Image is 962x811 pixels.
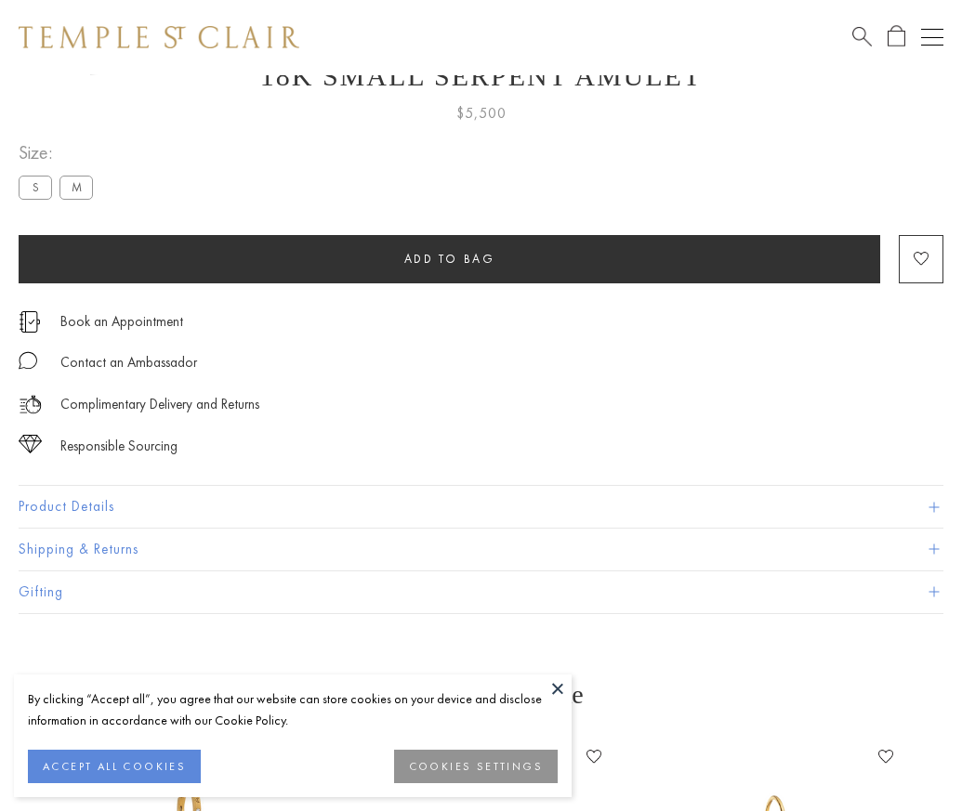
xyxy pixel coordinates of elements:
[921,26,943,48] button: Open navigation
[19,435,42,453] img: icon_sourcing.svg
[888,25,905,48] a: Open Shopping Bag
[19,176,52,199] label: S
[60,311,183,332] a: Book an Appointment
[19,351,37,370] img: MessageIcon-01_2.svg
[19,529,943,570] button: Shipping & Returns
[456,101,507,125] span: $5,500
[852,25,872,48] a: Search
[28,750,201,783] button: ACCEPT ALL COOKIES
[19,393,42,416] img: icon_delivery.svg
[60,435,178,458] div: Responsible Sourcing
[60,393,259,416] p: Complimentary Delivery and Returns
[59,176,93,199] label: M
[60,351,197,374] div: Contact an Ambassador
[19,26,299,48] img: Temple St. Clair
[19,235,880,283] button: Add to bag
[394,750,558,783] button: COOKIES SETTINGS
[19,137,100,168] span: Size:
[19,311,41,333] img: icon_appointment.svg
[19,571,943,613] button: Gifting
[19,486,943,528] button: Product Details
[19,60,943,92] h1: 18K Small Serpent Amulet
[28,688,558,731] div: By clicking “Accept all”, you agree that our website can store cookies on your device and disclos...
[404,251,495,267] span: Add to bag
